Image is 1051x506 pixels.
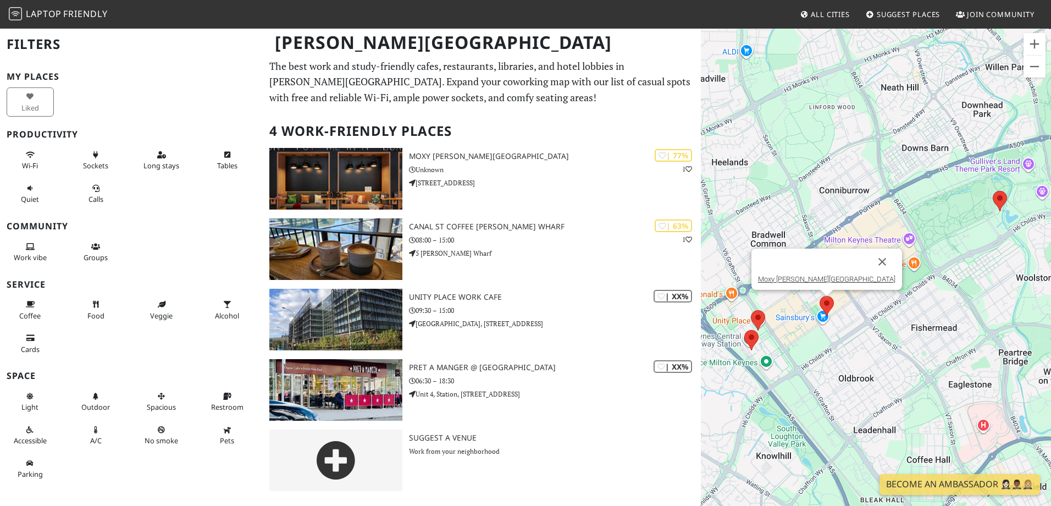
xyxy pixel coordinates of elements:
span: Outdoor area [81,402,110,412]
span: Natural light [21,402,38,412]
a: Suggest a Venue Work from your neighborhood [263,430,701,491]
button: Wi-Fi [7,146,54,175]
h3: Unity Place Work Cafe [409,293,701,302]
a: Moxy [PERSON_NAME][GEOGRAPHIC_DATA] [758,275,895,283]
button: Groups [73,238,120,267]
span: Air conditioned [90,436,102,446]
span: Video/audio calls [88,194,103,204]
button: No smoke [138,421,185,450]
span: Group tables [84,252,108,262]
h1: [PERSON_NAME][GEOGRAPHIC_DATA] [266,28,699,58]
h2: 4 Work-Friendly Places [269,114,694,148]
h3: Canal St Coffee [PERSON_NAME] Wharf [409,222,701,232]
button: Alcohol [204,295,251,324]
span: People working [14,252,47,262]
a: LaptopFriendly LaptopFriendly [9,5,108,24]
span: Stable Wi-Fi [22,161,38,170]
h2: Filters [7,28,256,61]
div: | 77% [655,149,692,162]
img: Moxy Milton Keynes [269,148,402,210]
span: Veggie [150,311,173,321]
span: Accessible [14,436,47,446]
button: Outdoor [73,387,120,416]
span: Alcohol [215,311,239,321]
a: Moxy Milton Keynes | 77% 1 Moxy [PERSON_NAME][GEOGRAPHIC_DATA] Unknown [STREET_ADDRESS] [263,148,701,210]
span: Parking [18,469,43,479]
span: Suggest Places [877,9,941,19]
button: Parking [7,454,54,483]
button: Sockets [73,146,120,175]
p: Work from your neighborhood [409,446,701,457]
button: Food [73,295,120,324]
img: Canal St Coffee Campbell Wharf [269,218,402,280]
div: | XX% [654,290,692,302]
span: Power sockets [83,161,108,170]
button: Coffee [7,295,54,324]
span: All Cities [811,9,850,19]
h3: Suggest a Venue [409,433,701,443]
a: Join Community [952,4,1039,24]
img: Pret A Manger @ Central Railway Station [269,359,402,421]
p: 1 [682,164,692,174]
div: | 63% [655,219,692,232]
span: Coffee [19,311,41,321]
button: Zoom in [1024,33,1046,55]
p: [STREET_ADDRESS] [409,178,701,188]
a: All Cities [795,4,854,24]
h3: Moxy [PERSON_NAME][GEOGRAPHIC_DATA] [409,152,701,161]
h3: Service [7,279,256,290]
a: Canal St Coffee Campbell Wharf | 63% 1 Canal St Coffee [PERSON_NAME] Wharf 08:00 – 15:00 5 [PERSO... [263,218,701,280]
span: Friendly [63,8,107,20]
button: Work vibe [7,238,54,267]
span: Spacious [147,402,176,412]
p: 5 [PERSON_NAME] Wharf [409,248,701,258]
p: [GEOGRAPHIC_DATA], [STREET_ADDRESS] [409,318,701,329]
h3: Productivity [7,129,256,140]
div: | XX% [654,360,692,373]
button: Pets [204,421,251,450]
button: Close [869,249,895,275]
p: 06:30 – 18:30 [409,376,701,386]
a: Pret A Manger @ Central Railway Station | XX% Pret A Manger @ [GEOGRAPHIC_DATA] 06:30 – 18:30 Uni... [263,359,701,421]
img: LaptopFriendly [9,7,22,20]
button: Calls [73,179,120,208]
a: Suggest Places [861,4,945,24]
button: A/C [73,421,120,450]
p: 09:30 – 15:00 [409,305,701,316]
h3: Space [7,371,256,381]
p: The best work and study-friendly cafes, restaurants, libraries, and hotel lobbies in [PERSON_NAME... [269,58,694,106]
p: Unknown [409,164,701,175]
span: Quiet [21,194,39,204]
button: Spacious [138,387,185,416]
span: Credit cards [21,344,40,354]
p: 08:00 – 15:00 [409,235,701,245]
a: Become an Ambassador 🤵🏻‍♀️🤵🏾‍♂️🤵🏼‍♀️ [879,474,1040,495]
button: Accessible [7,421,54,450]
p: 1 [682,234,692,245]
img: gray-place-d2bdb4477600e061c01bd816cc0f2ef0cfcb1ca9e3ad78868dd16fb2af073a21.png [269,430,402,491]
button: Tables [204,146,251,175]
span: Smoke free [145,436,178,446]
button: Veggie [138,295,185,324]
span: Long stays [143,161,179,170]
span: Work-friendly tables [217,161,237,170]
button: Quiet [7,179,54,208]
h3: My Places [7,71,256,82]
button: Long stays [138,146,185,175]
img: Unity Place Work Cafe [269,289,402,350]
h3: Community [7,221,256,232]
p: Unit 4, Station, [STREET_ADDRESS] [409,389,701,399]
span: Pet friendly [220,436,234,446]
span: Food [87,311,104,321]
h3: Pret A Manger @ [GEOGRAPHIC_DATA] [409,363,701,372]
a: Unity Place Work Cafe | XX% Unity Place Work Cafe 09:30 – 15:00 [GEOGRAPHIC_DATA], [STREET_ADDRESS] [263,289,701,350]
button: Light [7,387,54,416]
button: Cards [7,329,54,358]
span: Laptop [26,8,62,20]
button: Restroom [204,387,251,416]
span: Restroom [211,402,244,412]
button: Zoom out [1024,56,1046,78]
span: Join Community [967,9,1035,19]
